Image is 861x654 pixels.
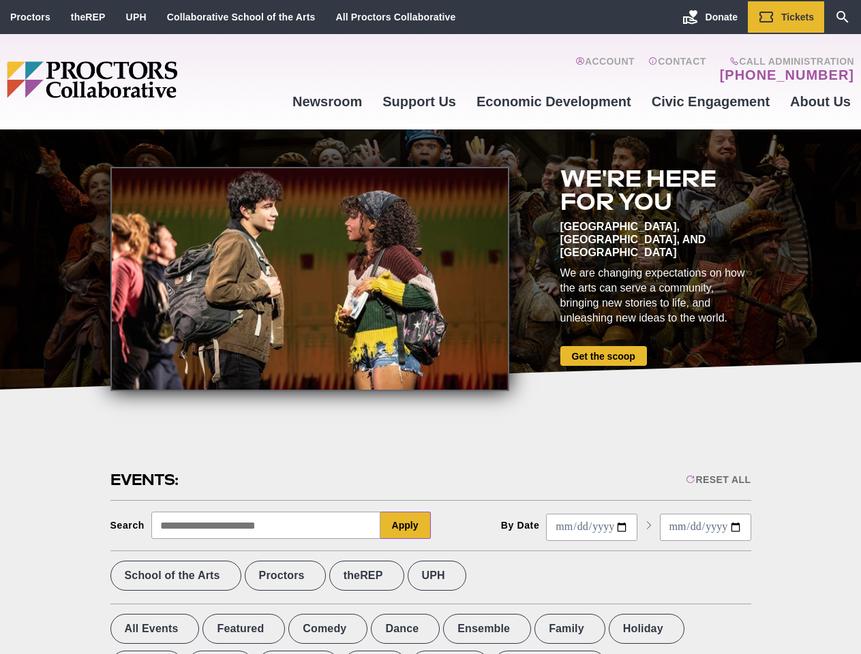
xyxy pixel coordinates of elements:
a: Donate [672,1,748,33]
label: Proctors [245,561,326,591]
a: Account [575,56,635,83]
label: Dance [371,614,440,644]
label: Family [534,614,605,644]
a: Support Us [372,83,466,120]
label: Ensemble [443,614,531,644]
a: Contact [648,56,706,83]
label: UPH [408,561,466,591]
div: [GEOGRAPHIC_DATA], [GEOGRAPHIC_DATA], and [GEOGRAPHIC_DATA] [560,220,751,259]
div: By Date [501,520,540,531]
a: Newsroom [282,83,372,120]
span: Call Administration [716,56,854,67]
a: Economic Development [466,83,641,120]
a: [PHONE_NUMBER] [720,67,854,83]
label: theREP [329,561,404,591]
a: Collaborative School of the Arts [167,12,316,22]
label: School of the Arts [110,561,241,591]
h2: We're here for you [560,167,751,213]
span: Donate [706,12,738,22]
button: Apply [380,512,431,539]
a: Tickets [748,1,824,33]
h2: Events: [110,469,181,490]
div: Reset All [686,474,751,485]
img: Proctors logo [7,61,282,98]
a: Civic Engagement [641,83,780,120]
a: Get the scoop [560,346,647,366]
a: theREP [71,12,106,22]
label: All Events [110,614,200,644]
div: Search [110,520,145,531]
label: Featured [202,614,285,644]
a: All Proctors Collaborative [335,12,455,22]
label: Holiday [609,614,684,644]
a: UPH [126,12,147,22]
label: Comedy [288,614,367,644]
span: Tickets [781,12,814,22]
div: We are changing expectations on how the arts can serve a community, bringing new stories to life,... [560,266,751,326]
a: Search [824,1,861,33]
a: Proctors [10,12,50,22]
a: About Us [780,83,861,120]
